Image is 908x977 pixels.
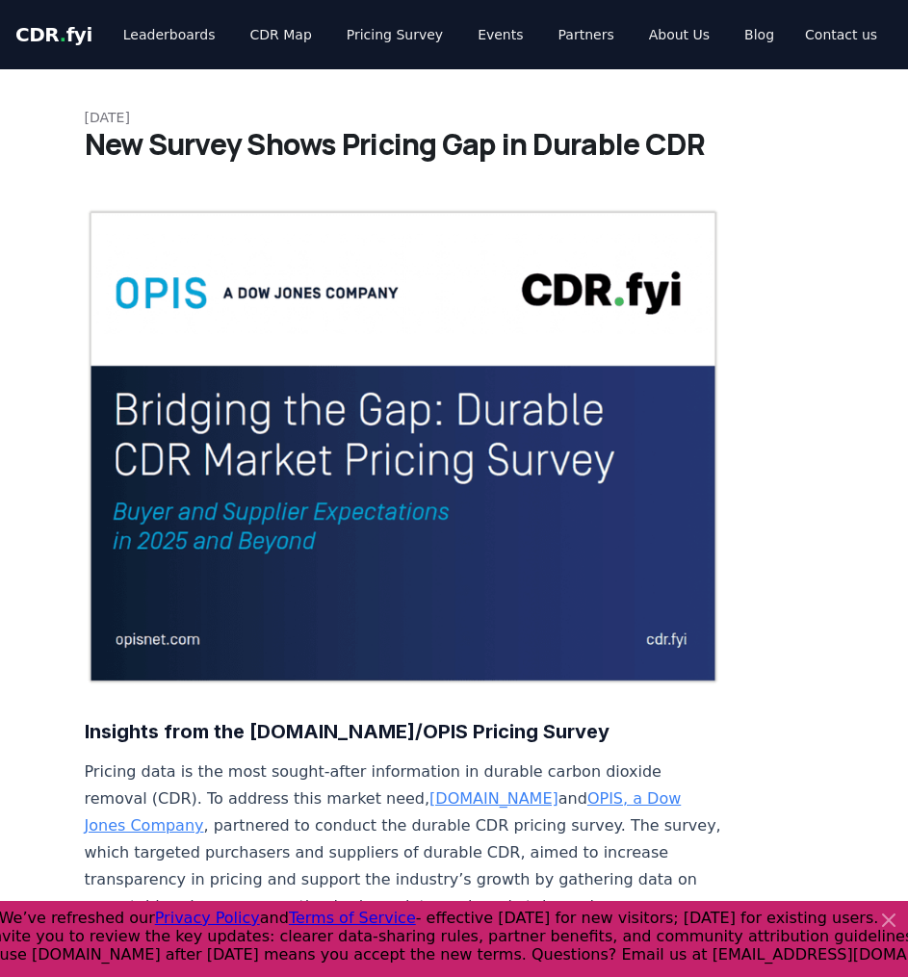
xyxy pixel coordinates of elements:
a: Pricing Survey [331,17,458,52]
a: CDR.fyi [15,21,92,48]
span: CDR fyi [15,23,92,46]
a: Contact us [790,17,893,52]
h1: New Survey Shows Pricing Gap in Durable CDR [85,127,824,162]
img: blog post image [85,208,722,685]
a: Partners [543,17,630,52]
a: About Us [634,17,725,52]
p: Pricing data is the most sought-after information in durable carbon dioxide removal (CDR). To add... [85,758,722,920]
a: Leaderboards [108,17,231,52]
strong: Insights from the [DOMAIN_NAME]/OPIS Pricing Survey [85,720,610,743]
a: Events [462,17,538,52]
a: Blog [729,17,790,52]
span: . [60,23,66,46]
nav: Main [108,17,790,52]
p: [DATE] [85,108,824,127]
a: CDR Map [235,17,327,52]
a: [DOMAIN_NAME] [429,789,558,808]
